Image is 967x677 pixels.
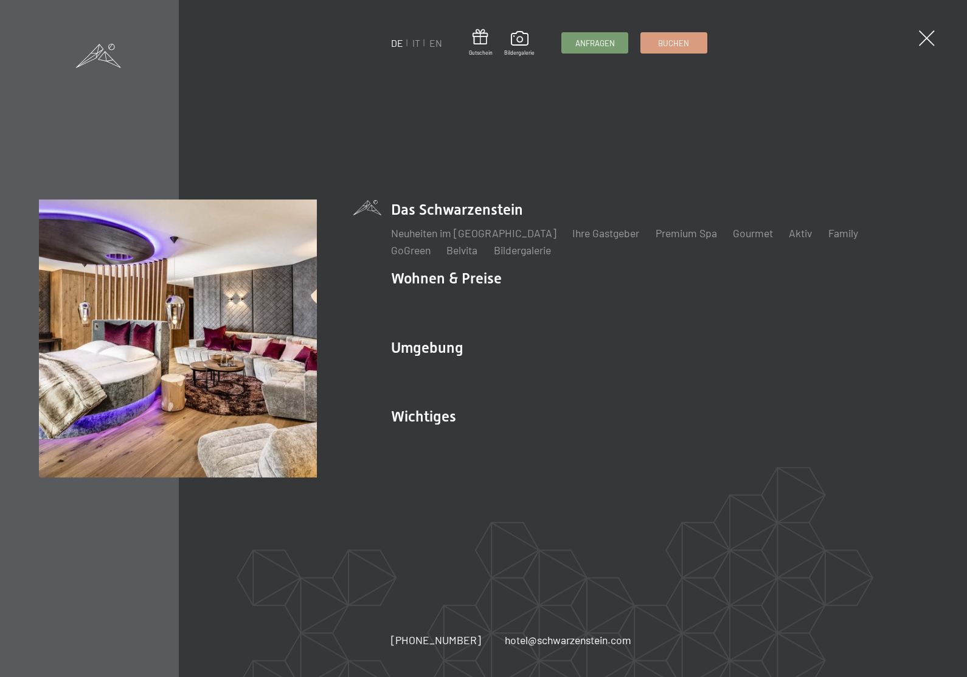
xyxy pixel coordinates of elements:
[391,633,481,648] a: [PHONE_NUMBER]
[494,243,551,257] a: Bildergalerie
[429,37,442,49] a: EN
[733,226,773,240] a: Gourmet
[446,243,477,257] a: Belvita
[391,226,556,240] a: Neuheiten im [GEOGRAPHIC_DATA]
[572,226,639,240] a: Ihre Gastgeber
[641,33,707,53] a: Buchen
[469,49,493,57] span: Gutschein
[575,38,615,49] span: Anfragen
[391,243,431,257] a: GoGreen
[469,29,493,57] a: Gutschein
[789,226,812,240] a: Aktiv
[391,37,403,49] a: DE
[504,31,535,57] a: Bildergalerie
[562,33,628,53] a: Anfragen
[828,226,858,240] a: Family
[656,226,717,240] a: Premium Spa
[39,200,317,478] img: Wellnesshotel Südtirol SCHWARZENSTEIN - Wellnessurlaub in den Alpen, Wandern und Wellness
[391,633,481,647] span: [PHONE_NUMBER]
[505,633,631,648] a: hotel@schwarzenstein.com
[412,37,420,49] a: IT
[658,38,689,49] span: Buchen
[504,49,535,57] span: Bildergalerie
